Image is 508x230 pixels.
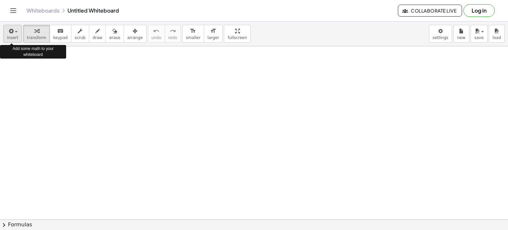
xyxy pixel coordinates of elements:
[8,5,19,16] button: Toggle navigation
[23,25,50,43] button: transform
[153,27,159,35] i: undo
[165,25,181,43] button: redoredo
[50,25,71,43] button: keyboardkeypad
[492,35,501,40] span: load
[453,25,469,43] button: new
[433,35,448,40] span: settings
[57,27,63,35] i: keyboard
[471,25,487,43] button: save
[463,4,495,17] button: Log in
[429,25,452,43] button: settings
[224,25,250,43] button: fullscreen
[26,7,60,14] a: Whiteboards
[474,35,484,40] span: save
[190,27,196,35] i: format_size
[151,35,161,40] span: undo
[71,25,89,43] button: scrub
[204,25,223,43] button: format_sizelarger
[210,27,216,35] i: format_size
[457,35,465,40] span: new
[186,35,200,40] span: smaller
[3,25,22,43] button: insert
[109,35,120,40] span: erase
[170,27,176,35] i: redo
[93,35,103,40] span: draw
[228,35,247,40] span: fullscreen
[207,35,219,40] span: larger
[89,25,106,43] button: draw
[75,35,86,40] span: scrub
[127,35,143,40] span: arrange
[124,25,147,43] button: arrange
[182,25,204,43] button: format_sizesmaller
[168,35,177,40] span: redo
[398,5,462,17] button: Collaborate Live
[148,25,165,43] button: undoundo
[7,35,18,40] span: insert
[27,35,46,40] span: transform
[403,8,456,14] span: Collaborate Live
[489,25,505,43] button: load
[106,25,124,43] button: erase
[53,35,68,40] span: keypad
